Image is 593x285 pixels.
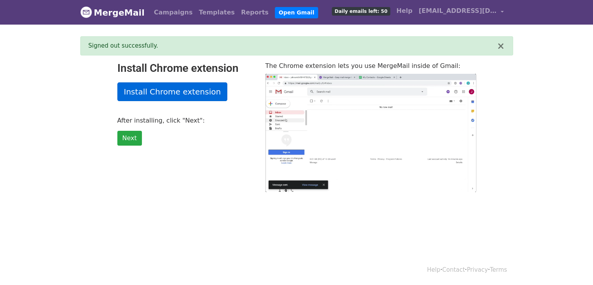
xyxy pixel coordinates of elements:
a: Contact [442,266,465,273]
a: Help [393,3,416,19]
button: × [497,41,504,51]
h2: Install Chrome extension [117,62,254,75]
div: Signed out successfully. [89,41,497,50]
p: The Chrome extension lets you use MergeMail inside of Gmail: [266,62,476,70]
span: [EMAIL_ADDRESS][DOMAIN_NAME] [419,6,497,16]
a: Privacy [467,266,488,273]
a: Help [427,266,440,273]
a: [EMAIL_ADDRESS][DOMAIN_NAME] [416,3,507,21]
span: Daily emails left: 50 [332,7,390,16]
p: After installing, click "Next": [117,116,254,125]
img: MergeMail logo [80,6,92,18]
a: Next [117,131,142,146]
a: MergeMail [80,4,145,21]
a: Install Chrome extension [117,82,228,101]
a: Open Gmail [275,7,318,18]
a: Templates [196,5,238,20]
a: Terms [490,266,507,273]
iframe: Chat Widget [554,248,593,285]
a: Campaigns [151,5,196,20]
a: Reports [238,5,272,20]
a: Daily emails left: 50 [329,3,393,19]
